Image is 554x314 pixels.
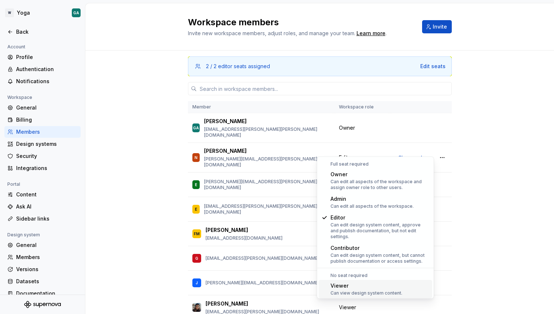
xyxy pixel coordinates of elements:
p: [EMAIL_ADDRESS][PERSON_NAME][PERSON_NAME][DOMAIN_NAME] [204,203,330,215]
div: Back [16,28,78,36]
div: J [196,279,198,287]
div: Documentation [16,290,78,297]
div: Authentication [16,66,78,73]
div: Notifications [16,78,78,85]
span: Editor [339,154,353,161]
div: N [195,154,197,161]
div: Billing [16,116,78,123]
a: Documentation [4,288,81,299]
div: W [5,8,14,17]
div: Suggestions [317,157,434,298]
div: Editor [330,214,429,221]
a: Ask AI [4,201,81,213]
a: Security [4,150,81,162]
h2: Workspace members [188,16,413,28]
a: Authentication [4,63,81,75]
a: Members [4,126,81,138]
div: E [195,206,197,213]
a: Learn more [357,30,385,37]
div: Datasets [16,278,78,285]
img: Larissa Matos [192,303,201,312]
a: Notifications [4,75,81,87]
span: Invite [433,23,447,30]
p: [EMAIL_ADDRESS][DOMAIN_NAME] [206,235,282,241]
a: Profile [4,51,81,63]
div: FM [194,230,200,237]
a: Versions [4,263,81,275]
div: Admin [330,195,414,203]
div: Portal [4,180,23,189]
button: Change role [395,152,434,163]
div: General [16,241,78,249]
div: Sidebar links [16,215,78,222]
div: General [16,104,78,111]
svg: Supernova Logo [24,301,61,308]
div: Can edit all aspects of the workspace and assign owner role to other users. [330,179,429,191]
div: GA [73,10,79,16]
div: Owner [330,171,429,178]
div: Full seat required [319,161,432,167]
p: [EMAIL_ADDRESS][PERSON_NAME][DOMAIN_NAME] [206,255,319,261]
button: WYogaGA [1,5,84,21]
div: GA [193,124,199,132]
div: Can view design system content. [330,290,402,296]
a: Content [4,189,81,200]
a: Integrations [4,162,81,174]
a: Members [4,251,81,263]
div: Account [4,43,28,51]
button: Edit seats [420,63,446,70]
a: Sidebar links [4,213,81,225]
th: Workspace role [335,101,391,113]
div: Versions [16,266,78,273]
span: Change role [398,155,425,160]
div: Contributor [330,244,429,252]
div: Members [16,128,78,136]
div: E [195,181,197,188]
div: Yoga [17,9,30,16]
p: [PERSON_NAME] [204,118,247,125]
a: Billing [4,114,81,126]
div: Integrations [16,165,78,172]
div: Content [16,191,78,198]
a: Datasets [4,276,81,287]
div: Can edit design system content, but cannot publish documentation or access settings. [330,252,429,264]
p: [PERSON_NAME][EMAIL_ADDRESS][PERSON_NAME][DOMAIN_NAME] [204,179,330,191]
a: General [4,239,81,251]
p: [PERSON_NAME][EMAIL_ADDRESS][DOMAIN_NAME] [206,280,319,286]
div: Design systems [16,140,78,148]
div: Can edit design system content, approve and publish documentation, but not edit settings. [330,222,429,240]
input: Search in workspace members... [197,82,452,95]
th: Member [188,101,335,113]
a: Design systems [4,138,81,150]
span: Viewer [339,304,356,311]
span: Invite new workspace members, adjust roles, and manage your team. [188,30,355,36]
div: Ask AI [16,203,78,210]
p: [PERSON_NAME][EMAIL_ADDRESS][PERSON_NAME][DOMAIN_NAME] [204,156,330,168]
div: Can edit all aspects of the workspace. [330,203,414,209]
div: Members [16,254,78,261]
p: [PERSON_NAME] [204,147,247,155]
a: General [4,102,81,114]
div: Viewer [330,282,402,289]
p: [PERSON_NAME] [206,226,248,234]
span: . [355,31,387,36]
div: Design system [4,230,43,239]
span: Owner [339,124,355,132]
p: [PERSON_NAME] [206,300,248,307]
div: Profile [16,53,78,61]
div: G [195,255,198,262]
div: 2 / 2 editor seats assigned [206,63,270,70]
a: Back [4,26,81,38]
div: Security [16,152,78,160]
div: Workspace [4,93,35,102]
p: [EMAIL_ADDRESS][PERSON_NAME][PERSON_NAME][DOMAIN_NAME] [204,126,330,138]
button: Invite [422,20,452,33]
div: No seat required [319,273,432,278]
